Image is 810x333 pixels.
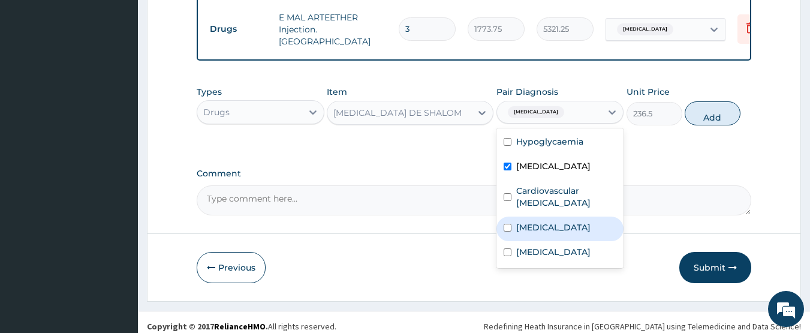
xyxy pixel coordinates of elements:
label: Item [327,86,347,98]
label: [MEDICAL_DATA] [516,160,591,172]
div: [MEDICAL_DATA] DE SHALOM [333,107,462,119]
span: [MEDICAL_DATA] [617,23,673,35]
textarea: Type your message and hit 'Enter' [6,213,228,255]
div: Redefining Heath Insurance in [GEOGRAPHIC_DATA] using Telemedicine and Data Science! [484,320,801,332]
label: Hypoglycaemia [516,136,583,148]
button: Submit [679,252,751,283]
span: [MEDICAL_DATA] [508,106,564,118]
label: Comment [197,169,752,179]
div: Chat with us now [62,67,201,83]
span: We're online! [70,94,165,215]
td: E MAL ARTEETHER Injection. [GEOGRAPHIC_DATA] [273,5,393,53]
a: RelianceHMO [214,321,266,332]
label: Pair Diagnosis [496,86,558,98]
button: Previous [197,252,266,283]
img: d_794563401_company_1708531726252_794563401 [22,60,49,90]
button: Add [685,101,740,125]
div: Minimize live chat window [197,6,225,35]
label: Unit Price [627,86,670,98]
div: Drugs [203,106,230,118]
strong: Copyright © 2017 . [147,321,268,332]
td: Drugs [204,18,273,40]
label: Cardiovascular [MEDICAL_DATA] [516,185,617,209]
label: [MEDICAL_DATA] [516,246,591,258]
label: Types [197,87,222,97]
label: [MEDICAL_DATA] [516,221,591,233]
